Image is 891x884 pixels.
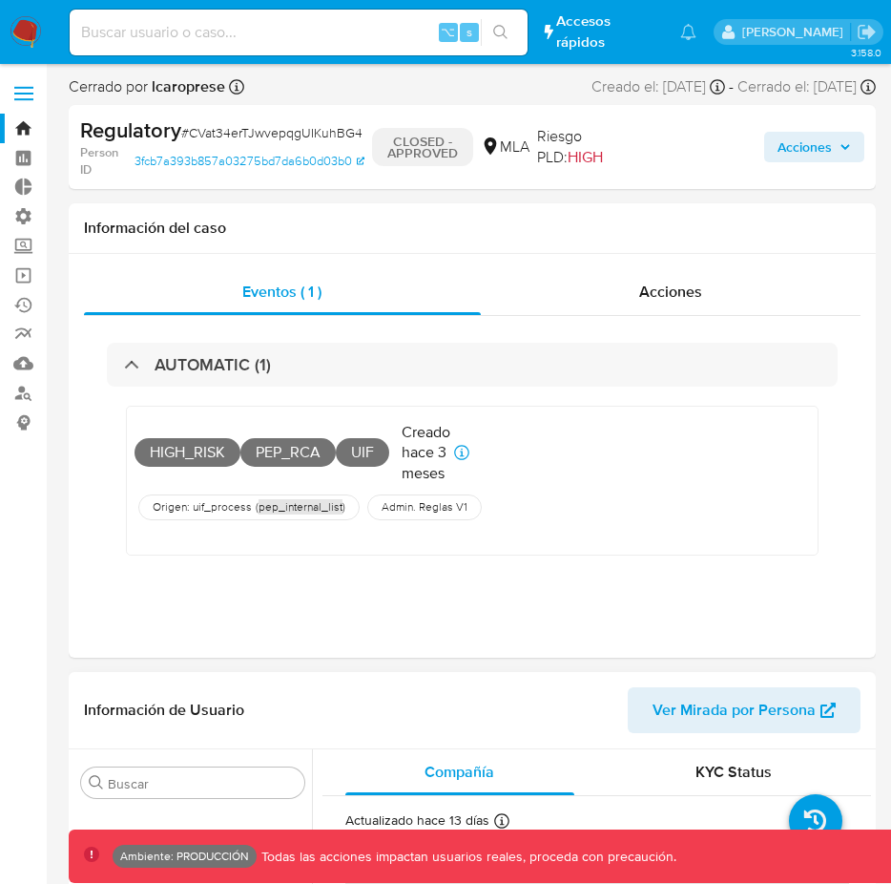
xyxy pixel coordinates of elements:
[466,23,472,41] span: s
[135,438,240,467] span: HIGH_RISK
[151,499,254,515] span: Origen: uif_process
[628,687,860,733] button: Ver Mirada por Persona
[857,22,877,42] a: Salir
[441,23,455,41] span: ⌥
[108,775,297,792] input: Buscar
[80,115,181,145] b: Regulatory
[481,19,520,46] button: search-icon
[80,144,131,178] b: Person ID
[639,281,702,303] span: Acciones
[84,219,860,238] h1: Información del caso
[764,132,864,162] button: Acciones
[737,76,876,97] div: Cerrado el: [DATE]
[729,76,734,97] span: -
[380,499,469,515] span: Admin. Reglas V1
[591,76,725,97] div: Creado el: [DATE]
[120,852,249,860] p: Ambiente: PRODUCCIÓN
[653,687,816,733] span: Ver Mirada por Persona
[425,761,494,783] span: Compañía
[336,438,389,467] span: UIF
[69,76,225,97] span: Cerrado por
[257,848,676,866] p: Todas las acciones impactan usuarios reales, proceda con precaución.
[568,146,603,168] span: HIGH
[181,123,363,142] span: # CVat34erTJwvepqgUIKuhBG4
[777,132,832,162] span: Acciones
[372,128,473,166] p: CLOSED - APPROVED
[73,824,312,870] button: Inversiones
[107,343,838,387] div: AUTOMATIC (1)
[481,137,529,158] div: MLA
[680,24,696,40] a: Notificaciones
[537,126,614,167] span: Riesgo PLD:
[135,144,364,178] a: 3fcb7a393b857a03275bd7da6b0d03b0
[742,23,850,41] p: joaquin.galliano@mercadolibre.com
[695,761,772,783] span: KYC Status
[242,281,321,303] span: Eventos ( 1 )
[148,75,225,97] b: lcaroprese
[402,422,450,484] p: Creado hace 3 meses
[70,20,528,45] input: Buscar usuario o caso...
[155,354,271,375] h3: AUTOMATIC (1)
[89,775,104,790] button: Buscar
[345,811,489,830] p: Actualizado hace 13 días
[84,701,244,720] h1: Información de Usuario
[254,499,347,515] span: ( pep_internal_list )
[240,438,336,467] span: PEP_RCA
[556,11,661,52] span: Accesos rápidos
